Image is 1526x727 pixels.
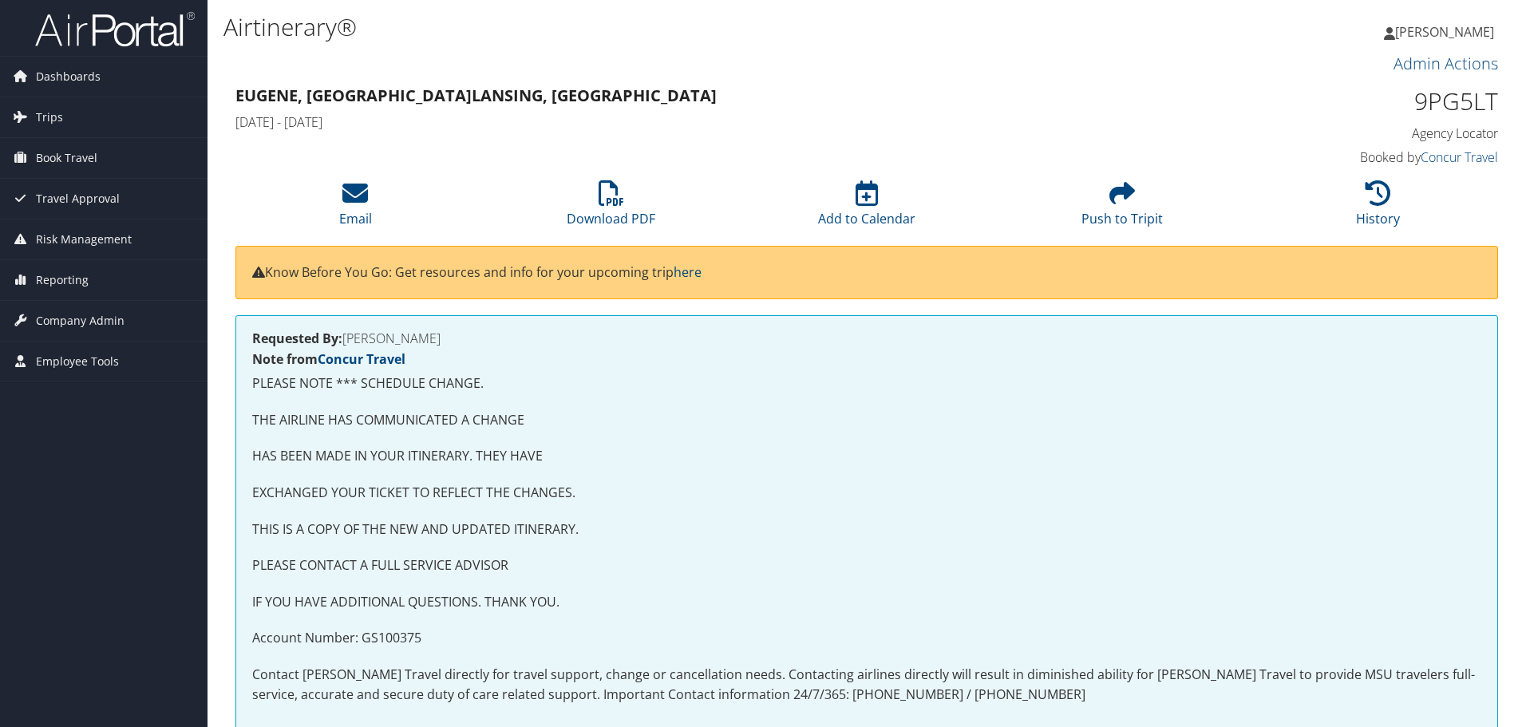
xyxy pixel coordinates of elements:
p: HAS BEEN MADE IN YOUR ITINERARY. THEY HAVE [252,446,1481,467]
span: Dashboards [36,57,101,97]
h4: Agency Locator [1200,124,1498,142]
a: Add to Calendar [818,189,915,227]
span: Book Travel [36,138,97,178]
span: [PERSON_NAME] [1395,23,1494,41]
p: IF YOU HAVE ADDITIONAL QUESTIONS. THANK YOU. [252,592,1481,613]
strong: Note from [252,350,405,368]
p: THE AIRLINE HAS COMMUNICATED A CHANGE [252,410,1481,431]
span: Employee Tools [36,342,119,381]
a: History [1356,189,1400,227]
h1: 9PG5LT [1200,85,1498,118]
span: Risk Management [36,219,132,259]
p: PLEASE CONTACT A FULL SERVICE ADVISOR [252,555,1481,576]
strong: Eugene, [GEOGRAPHIC_DATA] Lansing, [GEOGRAPHIC_DATA] [235,85,717,106]
p: PLEASE NOTE *** SCHEDULE CHANGE. [252,373,1481,394]
p: Account Number: GS100375 [252,628,1481,649]
h4: [DATE] - [DATE] [235,113,1176,131]
a: Email [339,189,372,227]
p: EXCHANGED YOUR TICKET TO REFLECT THE CHANGES. [252,483,1481,504]
a: Concur Travel [318,350,405,368]
p: THIS IS A COPY OF THE NEW AND UPDATED ITINERARY. [252,520,1481,540]
a: Admin Actions [1394,53,1498,74]
a: [PERSON_NAME] [1384,8,1510,56]
h4: Booked by [1200,148,1498,166]
span: Company Admin [36,301,125,341]
a: Push to Tripit [1081,189,1163,227]
p: Know Before You Go: Get resources and info for your upcoming trip [252,263,1481,283]
a: Concur Travel [1421,148,1498,166]
span: Trips [36,97,63,137]
img: airportal-logo.png [35,10,195,48]
h1: Airtinerary® [223,10,1081,44]
strong: Requested By: [252,330,342,347]
h4: [PERSON_NAME] [252,332,1481,345]
span: Reporting [36,260,89,300]
span: Travel Approval [36,179,120,219]
p: Contact [PERSON_NAME] Travel directly for travel support, change or cancellation needs. Contactin... [252,665,1481,705]
a: Download PDF [567,189,655,227]
a: here [674,263,702,281]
